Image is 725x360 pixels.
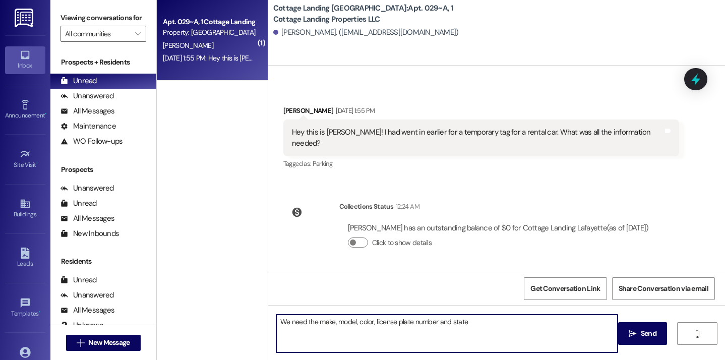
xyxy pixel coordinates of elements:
div: Prospects + Residents [50,57,156,68]
div: Tagged as: [283,156,680,171]
a: Buildings [5,195,45,222]
a: Templates • [5,294,45,322]
b: Cottage Landing [GEOGRAPHIC_DATA]: Apt. 029~A, 1 Cottage Landing Properties LLC [273,3,475,25]
label: Click to show details [372,237,432,248]
span: Send [641,328,656,339]
i:  [629,330,636,338]
div: New Inbounds [61,228,119,239]
button: Share Conversation via email [612,277,715,300]
img: ResiDesk Logo [15,9,35,27]
input: All communities [65,26,130,42]
div: Apt. 029~A, 1 Cottage Landing Properties LLC [163,17,256,27]
span: Get Conversation Link [530,283,600,294]
div: All Messages [61,106,114,116]
a: Leads [5,245,45,272]
div: Prospects [50,164,156,175]
span: Parking [313,159,332,168]
div: Unread [61,198,97,209]
div: [DATE] 1:55 PM [333,105,375,116]
div: Unknown [61,320,103,331]
span: New Message [88,337,130,348]
span: • [45,110,46,117]
div: Residents [50,256,156,267]
i:  [77,339,84,347]
div: All Messages [61,213,114,224]
div: WO Follow-ups [61,136,123,147]
span: • [39,309,40,316]
span: Share Conversation via email [619,283,708,294]
div: Unanswered [61,183,114,194]
button: Send [618,322,667,345]
div: Maintenance [61,121,116,132]
div: Hey this is [PERSON_NAME]! I had went in earlier for a temporary tag for a rental car. What was a... [292,127,663,149]
a: Inbox [5,46,45,74]
i:  [693,330,701,338]
a: Site Visit • [5,146,45,173]
span: • [36,160,38,167]
i:  [135,30,141,38]
div: All Messages [61,305,114,316]
textarea: We need the make, model, color, license plate number and state [276,315,618,352]
div: [PERSON_NAME] has an outstanding balance of $0 for Cottage Landing Lafayette (as of [DATE]) [348,223,649,233]
div: Unanswered [61,91,114,101]
div: Unread [61,275,97,285]
div: Unanswered [61,290,114,301]
div: [DATE] 1:55 PM: Hey this is [PERSON_NAME]! I had went in earlier for a temporary tag for a rental... [163,53,567,63]
div: Collections Status [339,201,393,212]
div: [PERSON_NAME]. ([EMAIL_ADDRESS][DOMAIN_NAME]) [273,27,459,38]
div: 12:24 AM [393,201,419,212]
button: Get Conversation Link [524,277,607,300]
div: [PERSON_NAME] [283,105,680,119]
div: Unread [61,76,97,86]
span: [PERSON_NAME] [163,41,213,50]
button: New Message [66,335,141,351]
div: Property: [GEOGRAPHIC_DATA] [GEOGRAPHIC_DATA] [163,27,256,38]
label: Viewing conversations for [61,10,146,26]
